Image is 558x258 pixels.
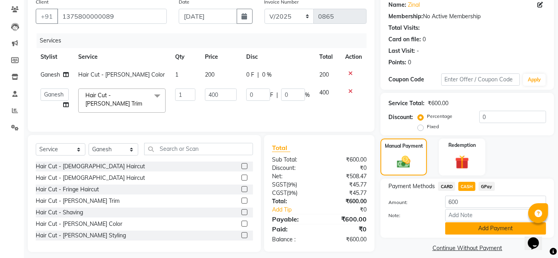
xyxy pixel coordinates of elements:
div: Points: [388,58,406,67]
input: Amount [445,196,546,208]
div: ( ) [266,181,319,189]
div: Hair Cut - [PERSON_NAME] Trim [36,197,120,205]
div: Paid: [266,224,319,234]
label: Fixed [427,123,439,130]
div: Hair Cut - [PERSON_NAME] Styling [36,231,126,240]
div: ₹508.47 [319,172,373,181]
span: CASH [458,182,475,191]
div: Discount: [388,113,413,121]
label: Amount: [382,199,439,206]
span: 9% [288,190,296,196]
span: 1 [175,71,178,78]
div: Services [37,33,373,48]
label: Note: [382,212,439,219]
span: GPay [479,182,495,191]
th: Service [73,48,170,66]
div: ₹600.00 [319,197,373,206]
input: Add Note [445,209,546,221]
div: Service Total: [388,99,425,108]
th: Disc [241,48,315,66]
iframe: chat widget [525,226,550,250]
div: Discount: [266,164,319,172]
div: ₹0 [319,224,373,234]
div: Total: [266,197,319,206]
label: Redemption [448,142,476,149]
span: SGST [272,181,286,188]
button: Add Payment [445,222,546,235]
div: Membership: [388,12,423,21]
div: No Active Membership [388,12,546,21]
span: 200 [319,71,329,78]
div: ₹0 [319,164,373,172]
div: Card on file: [388,35,421,44]
img: _cash.svg [393,154,414,170]
span: 9% [288,181,295,188]
div: Balance : [266,235,319,244]
div: Net: [266,172,319,181]
div: ₹0 [328,206,373,214]
div: Name: [388,1,406,9]
div: ₹45.77 [319,181,373,189]
span: 0 % [262,71,272,79]
a: Zinal [408,1,420,9]
span: 0 F [246,71,254,79]
div: Total Visits: [388,24,420,32]
div: ₹600.00 [319,156,373,164]
div: ( ) [266,189,319,197]
button: +91 [36,9,58,24]
input: Search by Name/Mobile/Email/Code [57,9,167,24]
span: Hair Cut - [PERSON_NAME] Trim [85,92,142,107]
a: Continue Without Payment [382,244,552,252]
a: x [142,100,146,107]
div: Hair Cut - Shaving [36,208,83,217]
span: F [270,91,273,99]
label: Percentage [427,113,452,120]
div: ₹600.00 [428,99,448,108]
th: Stylist [36,48,73,66]
th: Qty [170,48,200,66]
img: _gift.svg [451,154,473,171]
div: Payable: [266,214,319,224]
th: Action [340,48,367,66]
div: ₹45.77 [319,189,373,197]
div: Hair Cut - [DEMOGRAPHIC_DATA] Haircut [36,162,145,171]
div: - [417,47,419,55]
span: Payment Methods [388,182,435,191]
span: | [257,71,259,79]
input: Enter Offer / Coupon Code [441,73,520,86]
span: % [305,91,310,99]
span: | [276,91,278,99]
div: Coupon Code [388,75,441,84]
button: Apply [523,74,546,86]
div: 0 [423,35,426,44]
span: 200 [205,71,214,78]
div: Hair Cut - Fringe Haircut [36,185,99,194]
div: Sub Total: [266,156,319,164]
th: Total [315,48,340,66]
div: 0 [408,58,411,67]
div: Hair Cut - [DEMOGRAPHIC_DATA] Haircut [36,174,145,182]
div: Last Visit: [388,47,415,55]
span: CGST [272,189,287,196]
span: Total [272,144,290,152]
div: Hair Cut - [PERSON_NAME] Color [36,220,122,228]
a: Add Tip [266,206,328,214]
span: CARD [438,182,455,191]
label: Manual Payment [385,142,423,150]
th: Price [200,48,241,66]
span: Hair Cut - [PERSON_NAME] Color [78,71,165,78]
span: Ganesh [41,71,60,78]
div: ₹600.00 [319,235,373,244]
span: 400 [319,89,329,96]
div: ₹600.00 [319,214,373,224]
input: Search or Scan [144,143,253,155]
